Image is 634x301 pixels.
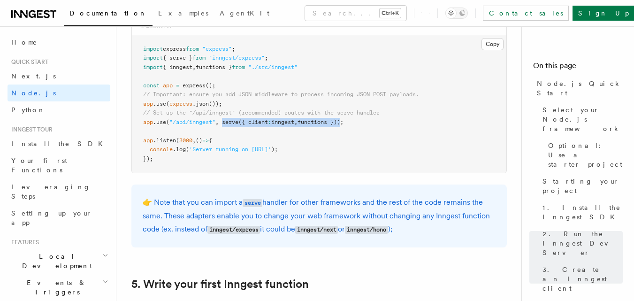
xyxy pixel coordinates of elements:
a: AgentKit [214,3,275,25]
span: import [143,46,163,52]
a: Install the SDK [8,135,110,152]
a: Contact sales [483,6,569,21]
span: "/api/inngest" [169,119,215,125]
span: 1. Install the Inngest SDK [542,203,623,222]
button: Local Development [8,248,110,274]
span: , [192,137,196,144]
span: ; [265,54,268,61]
span: "express" [202,46,232,52]
span: functions } [196,64,232,70]
span: Next.js [11,72,56,80]
span: 3000 [179,137,192,144]
span: .use [153,119,166,125]
code: inngest/next [295,226,338,234]
span: inngest [271,119,294,125]
a: Starting your project [539,173,623,199]
code: ./index.ts [139,22,172,29]
span: from [186,46,199,52]
span: () [196,137,202,144]
span: 3. Create an Inngest client [542,265,623,293]
span: => [202,137,209,144]
span: (); [206,82,215,89]
span: Setting up your app [11,209,92,226]
a: Python [8,101,110,118]
span: 2. Run the Inngest Dev Server [542,229,623,257]
span: , [294,119,298,125]
span: Node.js Quick Start [537,79,623,98]
span: ()); [209,100,222,107]
span: Optional: Use a starter project [548,141,623,169]
span: express [163,46,186,52]
a: Documentation [64,3,153,26]
span: // Important: ensure you add JSON middleware to process incoming JSON POST payloads. [143,91,419,98]
span: ( [186,146,189,153]
span: .log [173,146,186,153]
span: .json [192,100,209,107]
span: from [192,54,206,61]
a: Select your Node.js framework [539,101,623,137]
button: Search...Ctrl+K [305,6,406,21]
span: ({ client [238,119,268,125]
span: Documentation [69,9,147,17]
span: express [183,82,206,89]
a: 2. Run the Inngest Dev Server [539,225,623,261]
span: { [209,137,212,144]
kbd: Ctrl+K [380,8,401,18]
span: AgentKit [220,9,269,17]
a: 5. Write your first Inngest function [131,278,309,291]
span: { inngest [163,64,192,70]
code: inngest/express [207,226,260,234]
span: Leveraging Steps [11,183,91,200]
a: Setting up your app [8,205,110,231]
span: 'Server running on [URL]' [189,146,271,153]
span: Starting your project [542,177,623,195]
a: Home [8,34,110,51]
a: Next.js [8,68,110,85]
a: Examples [153,3,214,25]
span: import [143,54,163,61]
span: from [232,64,245,70]
code: serve [243,199,262,207]
a: Optional: Use a starter project [544,137,623,173]
span: // Set up the "/api/inngest" (recommended) routes with the serve handler [143,109,380,116]
h4: On this page [533,60,623,75]
span: , [215,119,219,125]
span: Events & Triggers [8,278,102,297]
span: Quick start [8,58,48,66]
button: Copy [481,38,504,50]
span: app [143,100,153,107]
span: app [143,119,153,125]
span: app [163,82,173,89]
a: 1. Install the Inngest SDK [539,199,623,225]
span: Install the SDK [11,140,108,147]
span: express [169,100,192,107]
span: { serve } [163,54,192,61]
span: Features [8,239,39,246]
button: Toggle dark mode [445,8,468,19]
span: : [268,119,271,125]
span: Node.js [11,89,56,97]
p: 👉 Note that you can import a handler for other frameworks and the rest of the code remains the sa... [143,196,496,236]
span: = [176,82,179,89]
span: Your first Functions [11,157,67,174]
span: ( [166,119,169,125]
span: ( [176,137,179,144]
a: serve [243,198,262,207]
span: Examples [158,9,208,17]
span: const [143,82,160,89]
span: Local Development [8,252,102,270]
a: Your first Functions [8,152,110,178]
a: Leveraging Steps [8,178,110,205]
span: import [143,64,163,70]
span: Python [11,106,46,114]
span: Inngest tour [8,126,53,133]
span: serve [222,119,238,125]
a: Node.js [8,85,110,101]
span: }); [143,155,153,162]
span: "inngest/express" [209,54,265,61]
span: "./src/inngest" [248,64,298,70]
span: console [150,146,173,153]
span: ); [271,146,278,153]
span: Home [11,38,38,47]
span: functions })); [298,119,344,125]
